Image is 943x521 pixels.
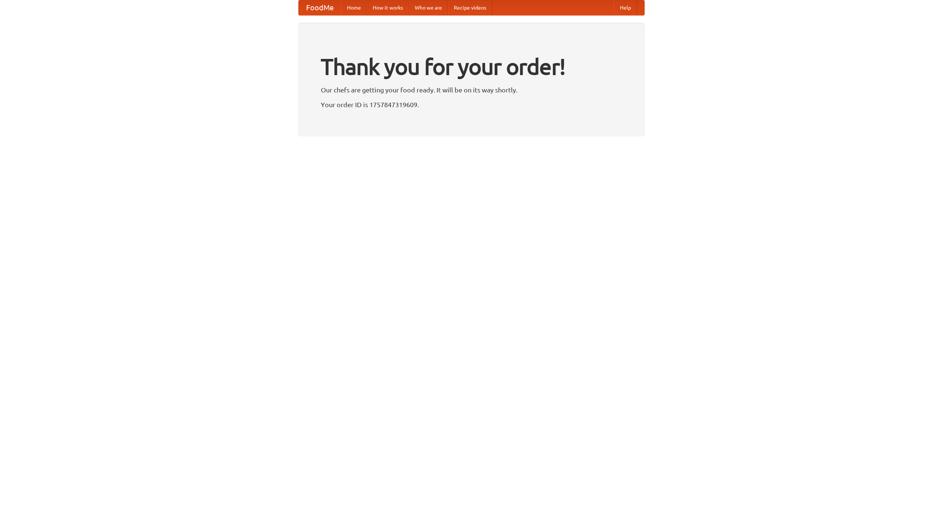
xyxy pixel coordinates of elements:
a: Help [614,0,637,15]
a: Home [341,0,367,15]
p: Your order ID is 1757847319609. [321,99,622,110]
p: Our chefs are getting your food ready. It will be on its way shortly. [321,84,622,95]
a: How it works [367,0,409,15]
a: FoodMe [299,0,341,15]
a: Who we are [409,0,448,15]
h1: Thank you for your order! [321,49,622,84]
a: Recipe videos [448,0,492,15]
